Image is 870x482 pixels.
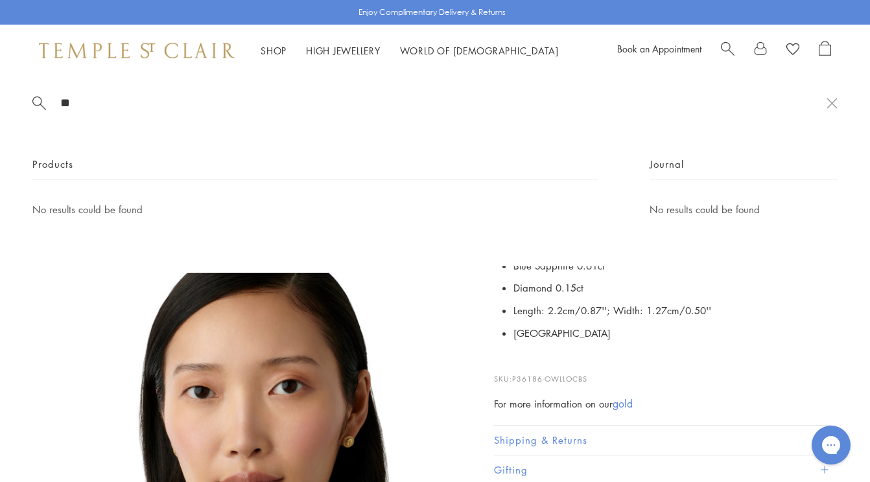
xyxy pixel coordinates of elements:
[32,156,73,172] span: Products
[513,322,831,345] li: [GEOGRAPHIC_DATA]
[513,277,831,299] li: Diamond 0.15ct
[32,201,598,218] p: No results could be found
[359,6,506,19] p: Enjoy Complimentary Delivery & Returns
[261,44,287,57] a: ShopShop
[494,426,831,455] button: Shipping & Returns
[306,44,381,57] a: High JewelleryHigh Jewellery
[721,41,735,60] a: Search
[39,43,235,58] img: Temple St. Clair
[512,374,587,384] span: P36186-OWLLOCBS
[613,396,633,411] a: gold
[650,201,838,218] p: No results could be found
[494,360,831,385] p: SKU:
[494,396,831,412] div: For more information on our
[819,41,831,60] a: Open Shopping Bag
[805,421,857,469] iframe: Gorgias live chat messenger
[513,299,831,322] li: Length: 2.2cm/0.87''; Width: 1.27cm/0.50''
[617,42,701,55] a: Book an Appointment
[400,44,559,57] a: World of [DEMOGRAPHIC_DATA]World of [DEMOGRAPHIC_DATA]
[261,43,559,59] nav: Main navigation
[786,41,799,60] a: View Wishlist
[650,156,684,172] span: Journal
